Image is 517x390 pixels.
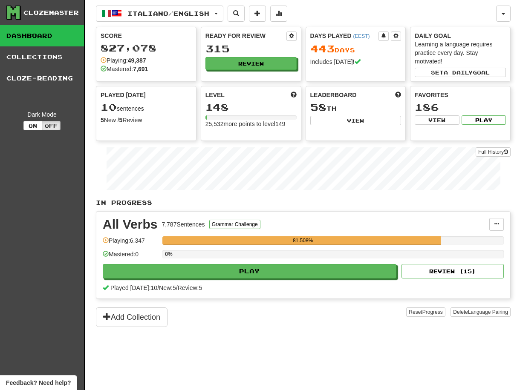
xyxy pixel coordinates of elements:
[157,284,159,291] span: /
[401,264,504,278] button: Review (15)
[101,65,148,73] div: Mastered:
[310,43,401,54] div: Day s
[103,264,396,278] button: Play
[468,309,508,315] span: Language Pairing
[415,115,459,125] button: View
[110,284,157,291] span: Played [DATE]: 10
[415,91,506,99] div: Favorites
[310,32,379,40] div: Days Played
[96,307,168,327] button: Add Collection
[127,10,209,17] span: Italiano / English
[96,6,223,22] button: Italiano/English
[444,69,473,75] span: a daily
[6,110,78,119] div: Dark Mode
[101,101,117,113] span: 10
[205,57,297,70] button: Review
[101,56,146,65] div: Playing:
[310,101,326,113] span: 58
[176,284,178,291] span: /
[415,40,506,66] div: Learning a language requires practice every day. Stay motivated!
[23,9,79,17] div: Clozemaster
[415,68,506,77] button: Seta dailygoal
[291,91,297,99] span: Score more points to level up
[310,57,401,66] div: Includes [DATE]!
[228,6,245,22] button: Search sentences
[205,102,297,112] div: 148
[165,236,441,245] div: 81.508%
[310,43,335,54] span: 443
[103,218,157,231] div: All Verbs
[23,121,42,130] button: On
[6,379,71,387] span: Open feedback widget
[119,117,123,123] strong: 5
[178,284,202,291] span: Review: 5
[42,121,61,130] button: Off
[101,91,146,99] span: Played [DATE]
[249,6,266,22] button: Add sentence to collection
[101,117,104,123] strong: 5
[209,220,260,229] button: Grammar Challenge
[476,147,511,157] a: Full History
[159,284,176,291] span: New: 5
[310,102,401,113] div: th
[406,307,445,317] button: ResetProgress
[310,91,357,99] span: Leaderboard
[270,6,287,22] button: More stats
[128,57,146,64] strong: 49,387
[101,102,192,113] div: sentences
[310,116,401,125] button: View
[101,116,192,124] div: New / Review
[205,120,297,128] div: 25,532 more points to level 149
[205,43,297,54] div: 315
[205,91,225,99] span: Level
[101,43,192,53] div: 827,078
[451,307,511,317] button: DeleteLanguage Pairing
[103,236,158,250] div: Playing: 6,347
[162,220,205,229] div: 7,787 Sentences
[415,32,506,40] div: Daily Goal
[205,32,286,40] div: Ready for Review
[462,115,506,125] button: Play
[395,91,401,99] span: This week in points, UTC
[415,102,506,112] div: 186
[96,198,511,207] p: In Progress
[133,66,148,72] strong: 7,691
[101,32,192,40] div: Score
[422,309,443,315] span: Progress
[353,33,370,39] a: (EEST)
[103,250,158,264] div: Mastered: 0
